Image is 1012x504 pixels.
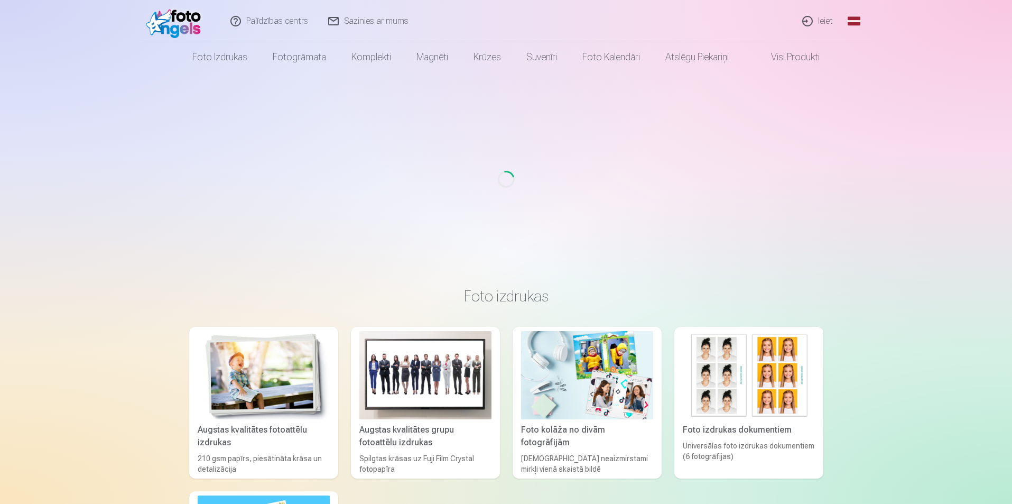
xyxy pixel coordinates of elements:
[339,42,404,72] a: Komplekti
[355,424,496,449] div: Augstas kvalitātes grupu fotoattēlu izdrukas
[461,42,514,72] a: Krūzes
[359,331,491,419] img: Augstas kvalitātes grupu fotoattēlu izdrukas
[180,42,260,72] a: Foto izdrukas
[193,453,334,474] div: 210 gsm papīrs, piesātināta krāsa un detalizācija
[570,42,653,72] a: Foto kalendāri
[513,327,662,479] a: Foto kolāža no divām fotogrāfijāmFoto kolāža no divām fotogrāfijām[DEMOGRAPHIC_DATA] neaizmirstam...
[193,424,334,449] div: Augstas kvalitātes fotoattēlu izdrukas
[679,441,819,474] div: Universālas foto izdrukas dokumentiem (6 fotogrāfijas)
[521,331,653,419] img: Foto kolāža no divām fotogrāfijām
[741,42,832,72] a: Visi produkti
[198,331,330,419] img: Augstas kvalitātes fotoattēlu izdrukas
[355,453,496,474] div: Spilgtas krāsas uz Fuji Film Crystal fotopapīra
[404,42,461,72] a: Magnēti
[653,42,741,72] a: Atslēgu piekariņi
[679,424,819,436] div: Foto izdrukas dokumentiem
[189,327,338,479] a: Augstas kvalitātes fotoattēlu izdrukasAugstas kvalitātes fotoattēlu izdrukas210 gsm papīrs, piesā...
[514,42,570,72] a: Suvenīri
[198,287,815,306] h3: Foto izdrukas
[351,327,500,479] a: Augstas kvalitātes grupu fotoattēlu izdrukasAugstas kvalitātes grupu fotoattēlu izdrukasSpilgtas ...
[146,4,207,38] img: /fa1
[674,327,823,479] a: Foto izdrukas dokumentiemFoto izdrukas dokumentiemUniversālas foto izdrukas dokumentiem (6 fotogr...
[517,424,657,449] div: Foto kolāža no divām fotogrāfijām
[260,42,339,72] a: Fotogrāmata
[517,453,657,474] div: [DEMOGRAPHIC_DATA] neaizmirstami mirkļi vienā skaistā bildē
[683,331,815,419] img: Foto izdrukas dokumentiem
